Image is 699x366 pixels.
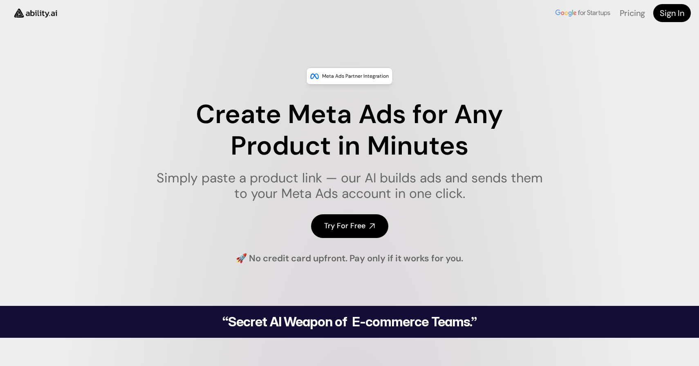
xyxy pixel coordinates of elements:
[324,221,365,231] h4: Try For Free
[151,99,548,162] h1: Create Meta Ads for Any Product in Minutes
[202,315,497,328] h2: “Secret AI Weapon of E-commerce Teams.”
[620,8,645,18] a: Pricing
[660,7,684,19] h4: Sign In
[322,72,389,80] p: Meta Ads Partner Integration
[236,252,463,265] h4: 🚀 No credit card upfront. Pay only if it works for you.
[653,4,691,22] a: Sign In
[151,170,548,202] h1: Simply paste a product link — our AI builds ads and sends them to your Meta Ads account in one cl...
[311,214,388,238] a: Try For Free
